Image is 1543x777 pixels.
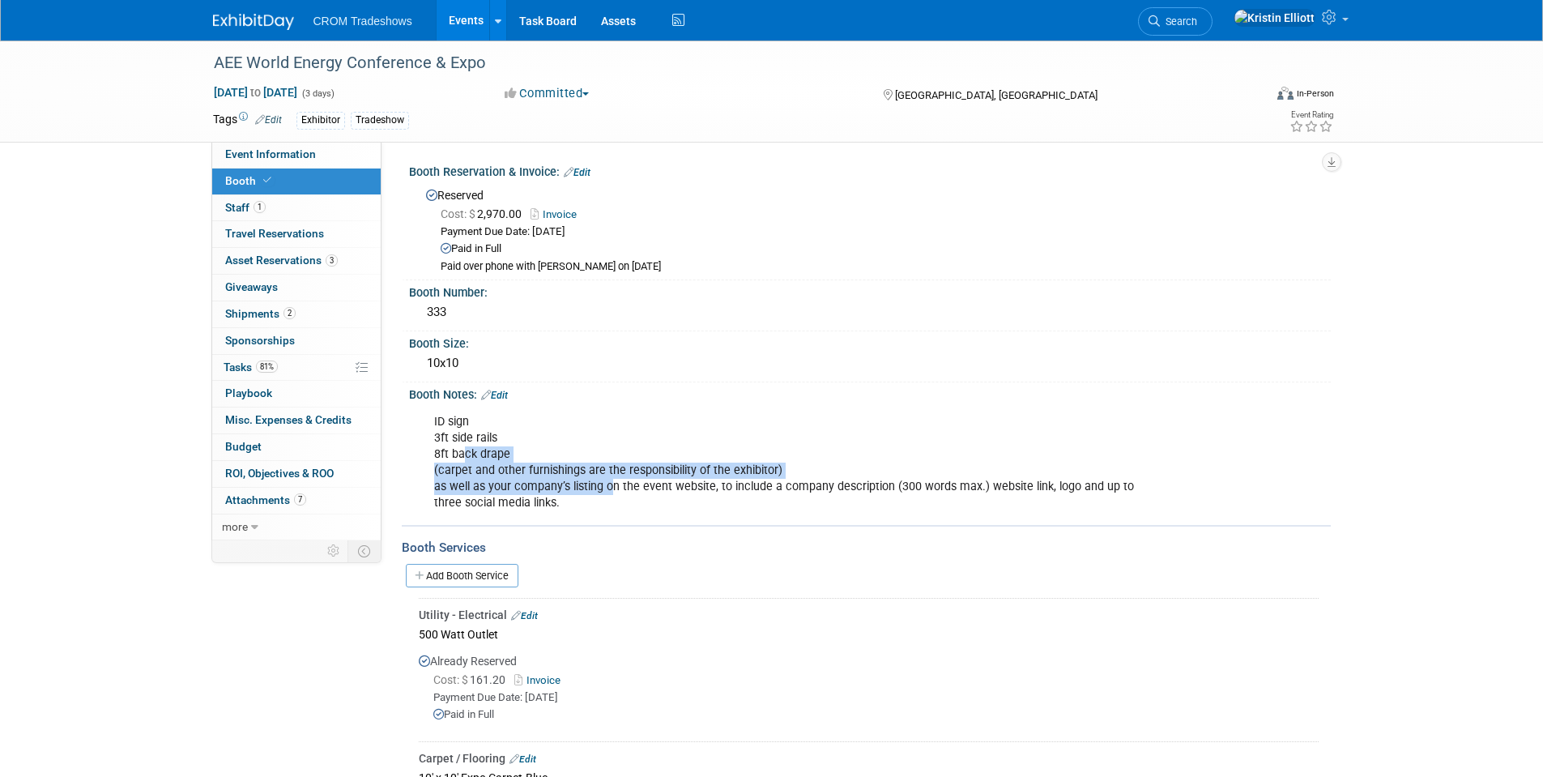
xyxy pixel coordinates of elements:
[1168,84,1335,109] div: Event Format
[212,221,381,247] a: Travel Reservations
[225,201,266,214] span: Staff
[224,361,278,374] span: Tasks
[212,355,381,381] a: Tasks81%
[296,112,345,129] div: Exhibitor
[320,540,348,561] td: Personalize Event Tab Strip
[409,331,1331,352] div: Booth Size:
[225,440,262,453] span: Budget
[423,406,1153,519] div: ID sign 3ft side rails 8ft back drape (carpet and other furnishings are the responsibility of the...
[212,169,381,194] a: Booth
[313,15,412,28] span: CROM Tradeshows
[248,86,263,99] span: to
[421,351,1319,376] div: 10x10
[225,227,324,240] span: Travel Reservations
[212,381,381,407] a: Playbook
[225,413,352,426] span: Misc. Expenses & Credits
[1160,15,1197,28] span: Search
[441,260,1319,274] div: Paid over phone with [PERSON_NAME] on [DATE]
[213,14,294,30] img: ExhibitDay
[511,610,538,621] a: Edit
[212,275,381,301] a: Giveaways
[419,623,1319,645] div: 500 Watt Outlet
[419,750,1319,766] div: Carpet / Flooring
[212,514,381,540] a: more
[212,488,381,514] a: Attachments7
[255,114,282,126] a: Edit
[225,280,278,293] span: Giveaways
[441,207,477,220] span: Cost: $
[263,176,271,185] i: Booth reservation complete
[225,147,316,160] span: Event Information
[564,167,590,178] a: Edit
[409,280,1331,301] div: Booth Number:
[433,690,1319,706] div: Payment Due Date: [DATE]
[895,89,1098,101] span: [GEOGRAPHIC_DATA], [GEOGRAPHIC_DATA]
[419,645,1319,736] div: Already Reserved
[481,390,508,401] a: Edit
[213,111,282,130] td: Tags
[1234,9,1315,27] img: Kristin Elliott
[351,112,409,129] div: Tradeshow
[212,434,381,460] a: Budget
[421,183,1319,275] div: Reserved
[433,707,1319,723] div: Paid in Full
[514,674,567,686] a: Invoice
[441,207,528,220] span: 2,970.00
[256,361,278,373] span: 81%
[433,673,470,686] span: Cost: $
[1138,7,1213,36] a: Search
[1277,87,1294,100] img: Format-Inperson.png
[283,307,296,319] span: 2
[212,461,381,487] a: ROI, Objectives & ROO
[294,493,306,506] span: 7
[212,142,381,168] a: Event Information
[421,300,1319,325] div: 333
[509,754,536,765] a: Edit
[406,564,518,587] a: Add Booth Service
[212,248,381,274] a: Asset Reservations3
[409,160,1331,181] div: Booth Reservation & Invoice:
[208,49,1239,78] div: AEE World Energy Conference & Expo
[409,382,1331,403] div: Booth Notes:
[212,195,381,221] a: Staff1
[222,520,248,533] span: more
[254,201,266,213] span: 1
[212,408,381,433] a: Misc. Expenses & Credits
[225,174,275,187] span: Booth
[1289,111,1333,119] div: Event Rating
[326,254,338,267] span: 3
[225,386,272,399] span: Playbook
[212,301,381,327] a: Shipments2
[441,241,1319,257] div: Paid in Full
[347,540,381,561] td: Toggle Event Tabs
[225,467,334,480] span: ROI, Objectives & ROO
[225,493,306,506] span: Attachments
[499,85,595,102] button: Committed
[531,208,585,220] a: Invoice
[225,307,296,320] span: Shipments
[433,673,512,686] span: 161.20
[441,224,1319,240] div: Payment Due Date: [DATE]
[212,328,381,354] a: Sponsorships
[213,85,298,100] span: [DATE] [DATE]
[402,539,1331,557] div: Booth Services
[225,254,338,267] span: Asset Reservations
[301,88,335,99] span: (3 days)
[419,607,1319,623] div: Utility - Electrical
[1296,88,1334,100] div: In-Person
[225,334,295,347] span: Sponsorships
